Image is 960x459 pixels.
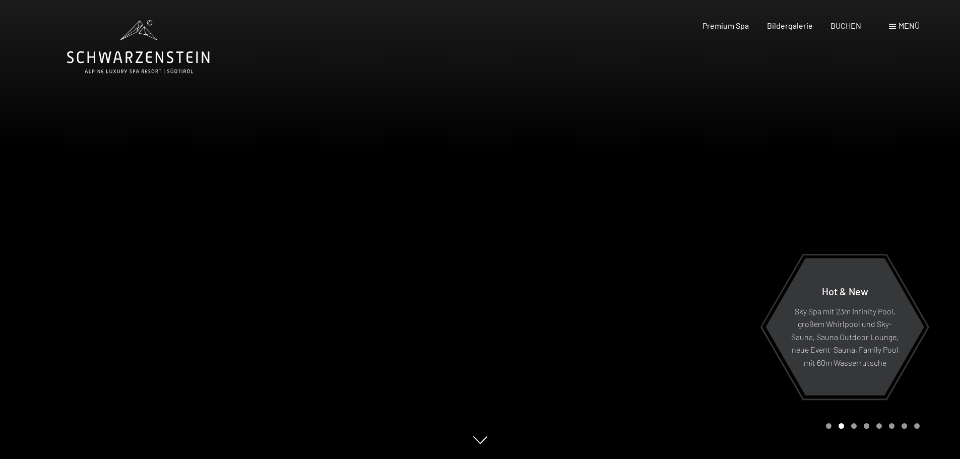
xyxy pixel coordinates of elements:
[902,423,907,429] div: Carousel Page 7
[826,423,831,429] div: Carousel Page 1
[822,423,920,429] div: Carousel Pagination
[876,423,882,429] div: Carousel Page 5
[790,304,900,369] p: Sky Spa mit 23m Infinity Pool, großem Whirlpool und Sky-Sauna, Sauna Outdoor Lounge, neue Event-S...
[767,21,813,30] a: Bildergalerie
[765,257,925,396] a: Hot & New Sky Spa mit 23m Infinity Pool, großem Whirlpool und Sky-Sauna, Sauna Outdoor Lounge, ne...
[830,21,861,30] a: BUCHEN
[914,423,920,429] div: Carousel Page 8
[899,21,920,30] span: Menü
[864,423,869,429] div: Carousel Page 4
[822,285,868,297] span: Hot & New
[702,21,749,30] a: Premium Spa
[889,423,894,429] div: Carousel Page 6
[851,423,857,429] div: Carousel Page 3
[839,423,844,429] div: Carousel Page 2 (Current Slide)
